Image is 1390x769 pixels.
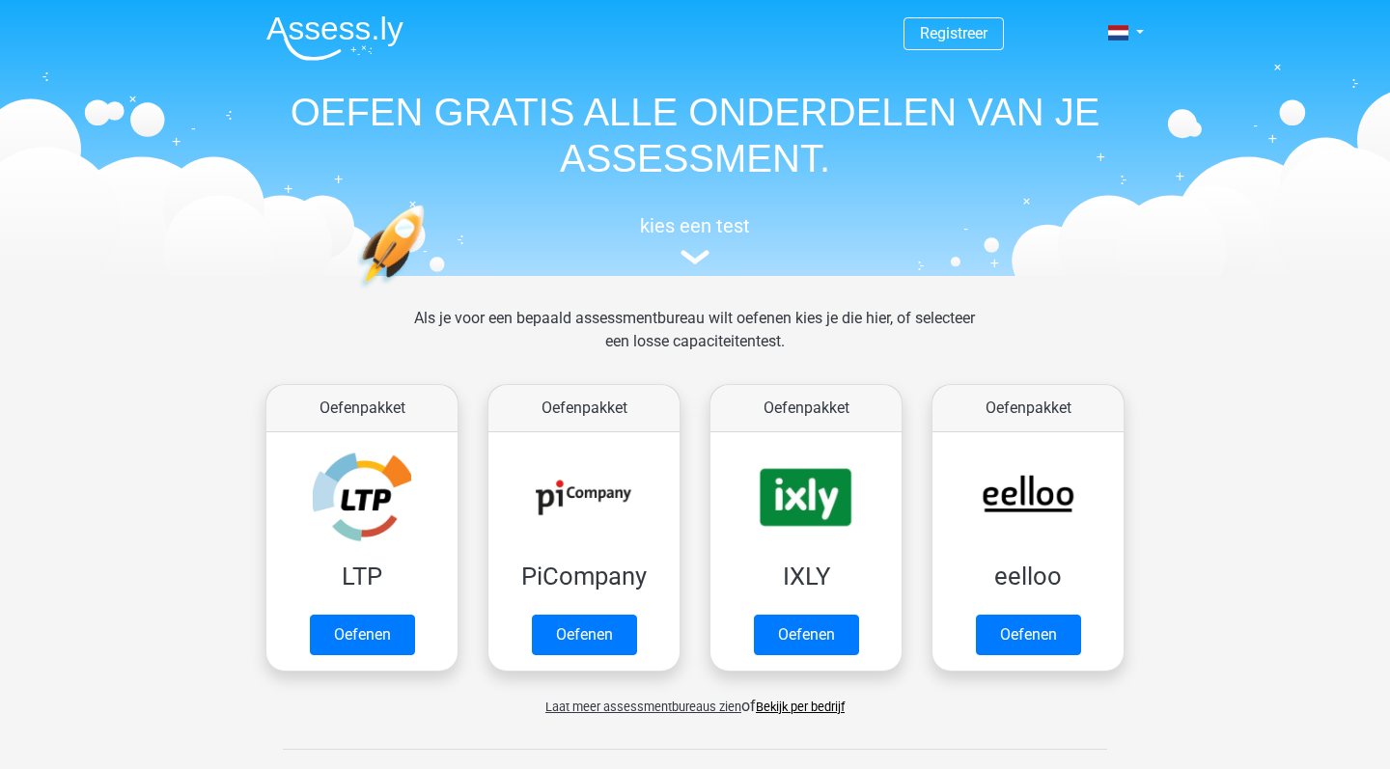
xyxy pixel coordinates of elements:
a: Oefenen [532,615,637,655]
a: Oefenen [310,615,415,655]
div: of [251,679,1139,718]
a: Oefenen [754,615,859,655]
div: Als je voor een bepaald assessmentbureau wilt oefenen kies je die hier, of selecteer een losse ca... [399,307,990,376]
a: Oefenen [976,615,1081,655]
a: Registreer [920,24,987,42]
img: Assessly [266,15,403,61]
a: Bekijk per bedrijf [756,700,845,714]
h5: kies een test [251,214,1139,237]
a: kies een test [251,214,1139,265]
span: Laat meer assessmentbureaus zien [545,700,741,714]
h1: OEFEN GRATIS ALLE ONDERDELEN VAN JE ASSESSMENT. [251,89,1139,181]
img: assessment [681,250,709,264]
img: oefenen [357,205,499,379]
